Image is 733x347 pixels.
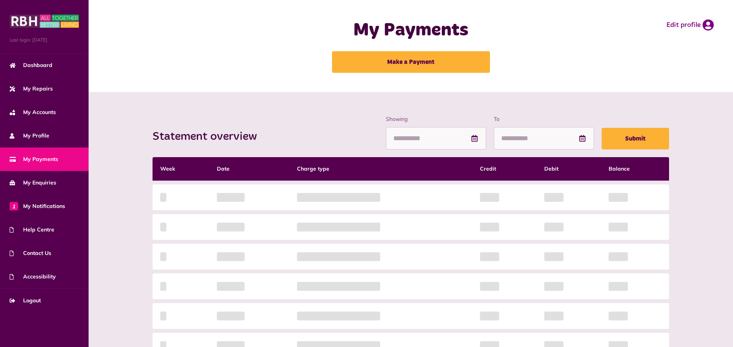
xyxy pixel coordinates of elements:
img: MyRBH [10,13,79,29]
span: My Enquiries [10,179,56,187]
span: Help Centre [10,226,54,234]
span: Dashboard [10,61,52,69]
span: My Accounts [10,108,56,116]
span: My Repairs [10,85,53,93]
h1: My Payments [257,19,564,42]
span: My Notifications [10,202,65,210]
span: Logout [10,297,41,305]
span: 1 [10,202,18,210]
span: Accessibility [10,273,56,281]
span: Last login: [DATE] [10,37,79,44]
span: My Payments [10,155,58,163]
a: Make a Payment [332,51,490,73]
span: My Profile [10,132,49,140]
span: Contact Us [10,249,51,257]
a: Edit profile [666,19,714,31]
